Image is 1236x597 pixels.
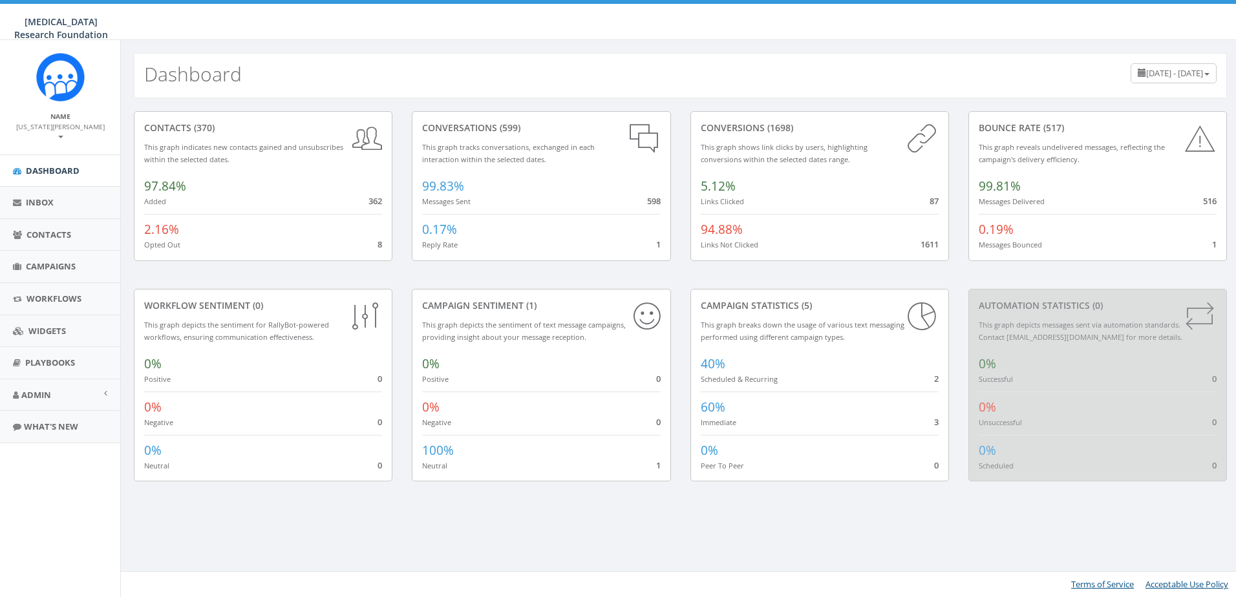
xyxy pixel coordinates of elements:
small: Successful [979,374,1013,384]
span: 0% [422,355,440,372]
small: Scheduled & Recurring [701,374,778,384]
span: (599) [497,121,520,134]
span: 0% [979,442,996,459]
span: (1698) [765,121,793,134]
span: 5.12% [701,178,736,194]
h2: Dashboard [144,63,242,85]
span: 99.83% [422,178,464,194]
span: 0 [1212,373,1217,384]
span: [DATE] - [DATE] [1146,67,1203,79]
div: Campaign Statistics [701,299,939,312]
small: Links Not Clicked [701,240,758,249]
small: Scheduled [979,461,1014,470]
span: 0 [656,416,661,428]
span: 0 [1212,459,1217,471]
span: (370) [191,121,215,134]
small: Added [144,196,166,206]
span: 2 [934,373,939,384]
div: conversations [422,121,660,134]
span: 0% [701,442,718,459]
span: 0 [378,416,382,428]
small: Opted Out [144,240,180,249]
a: [US_STATE][PERSON_NAME] [16,120,105,142]
span: 1 [1212,238,1217,250]
span: 598 [647,195,661,207]
small: Positive [144,374,171,384]
span: (5) [799,299,812,311]
small: This graph breaks down the usage of various text messaging performed using different campaign types. [701,320,904,342]
span: 8 [378,238,382,250]
small: This graph depicts the sentiment for RallyBot-powered workflows, ensuring communication effective... [144,320,329,342]
span: 100% [422,442,454,459]
small: Neutral [422,461,447,470]
span: 1 [656,238,661,250]
span: 0% [979,355,996,372]
small: Unsuccessful [979,417,1022,427]
small: Links Clicked [701,196,744,206]
small: This graph indicates new contacts gained and unsubscribes within the selected dates. [144,142,343,164]
span: 0 [934,459,939,471]
div: Bounce Rate [979,121,1217,134]
div: Automation Statistics [979,299,1217,312]
span: 2.16% [144,221,179,238]
span: 516 [1203,195,1217,207]
span: Widgets [28,325,66,337]
span: Campaigns [26,260,76,272]
div: contacts [144,121,382,134]
span: 3 [934,416,939,428]
a: Acceptable Use Policy [1145,578,1228,590]
small: Peer To Peer [701,461,744,470]
a: Terms of Service [1071,578,1134,590]
span: 60% [701,399,725,415]
small: Negative [422,417,451,427]
div: conversions [701,121,939,134]
span: (517) [1041,121,1064,134]
span: Inbox [26,196,54,208]
small: Negative [144,417,173,427]
span: 94.88% [701,221,743,238]
small: Reply Rate [422,240,458,249]
small: Name [50,112,70,121]
span: Workflows [27,293,81,304]
span: What's New [24,421,78,432]
span: 0 [656,373,661,384]
img: Rally_Corp_Icon.png [36,53,85,101]
small: Positive [422,374,449,384]
span: Playbooks [25,357,75,368]
span: 0% [144,399,162,415]
span: 1611 [921,238,939,250]
span: 0% [979,399,996,415]
span: 1 [656,459,661,471]
small: Messages Delivered [979,196,1045,206]
span: 40% [701,355,725,372]
span: 0.17% [422,221,457,238]
span: (1) [524,299,537,311]
span: 97.84% [144,178,186,194]
span: 99.81% [979,178,1021,194]
small: [US_STATE][PERSON_NAME] [16,122,105,141]
span: 362 [368,195,382,207]
span: 0.19% [979,221,1014,238]
small: Messages Bounced [979,240,1042,249]
small: This graph reveals undelivered messages, reflecting the campaign's delivery efficiency. [979,142,1165,164]
div: Campaign Sentiment [422,299,660,312]
span: 0 [378,373,382,384]
span: 0 [378,459,382,471]
span: 0% [422,399,440,415]
span: 0% [144,355,162,372]
span: Dashboard [26,165,80,176]
span: (0) [1090,299,1103,311]
small: Immediate [701,417,736,427]
span: 87 [930,195,939,207]
small: This graph depicts the sentiment of text message campaigns, providing insight about your message ... [422,320,626,342]
small: Messages Sent [422,196,471,206]
small: This graph shows link clicks by users, highlighting conversions within the selected dates range. [701,142,868,164]
span: 0% [144,442,162,459]
small: This graph depicts messages sent via automation standards. Contact [EMAIL_ADDRESS][DOMAIN_NAME] f... [979,320,1182,342]
span: Contacts [27,229,71,240]
span: 0 [1212,416,1217,428]
span: (0) [250,299,263,311]
span: [MEDICAL_DATA] Research Foundation [14,16,108,41]
small: Neutral [144,461,169,470]
span: Admin [21,389,51,401]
